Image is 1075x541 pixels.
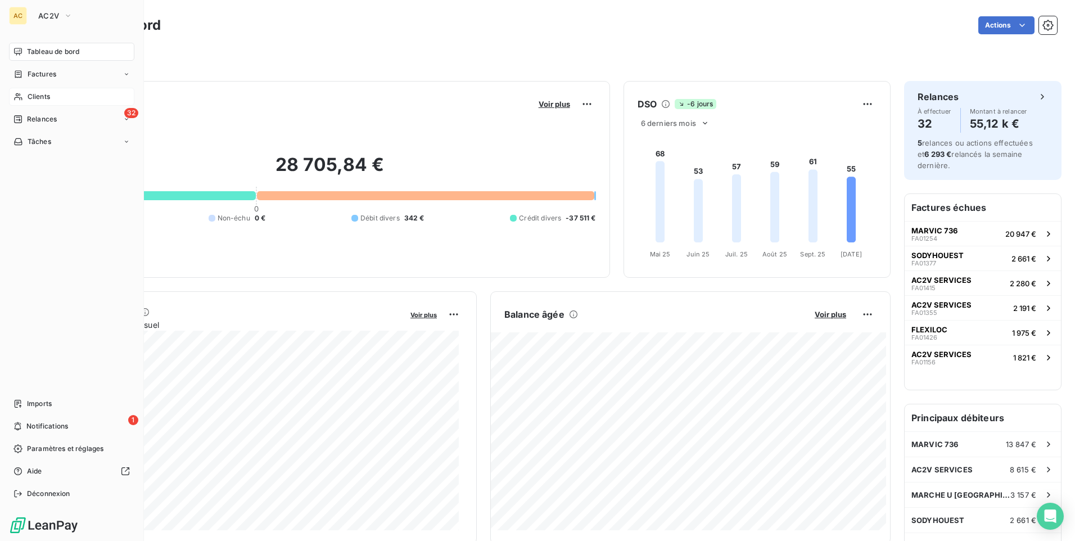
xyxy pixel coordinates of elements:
div: AC [9,7,27,25]
span: Déconnexion [27,489,70,499]
span: 1 [128,415,138,425]
h4: 55,12 k € [970,115,1027,133]
span: 8 615 € [1010,465,1036,474]
span: Chiffre d'affaires mensuel [64,319,403,331]
span: Voir plus [539,100,570,109]
h6: DSO [638,97,657,111]
span: relances ou actions effectuées et relancés la semaine dernière. [918,138,1033,170]
span: Voir plus [410,311,437,319]
a: Aide [9,462,134,480]
button: AC2V SERVICESFA013552 191 € [905,295,1061,320]
span: FA01355 [911,309,937,316]
span: Aide [27,466,42,476]
span: -6 jours [675,99,716,109]
button: Voir plus [811,309,850,319]
span: 2 661 € [1011,254,1036,263]
span: 342 € [404,213,424,223]
span: 6 derniers mois [641,119,696,128]
span: FA01415 [911,285,936,291]
span: Débit divers [360,213,400,223]
h6: Principaux débiteurs [905,404,1061,431]
span: FA01377 [911,260,936,267]
button: Voir plus [535,99,573,109]
span: MARVIC 736 [911,226,957,235]
tspan: Juin 25 [686,250,710,258]
span: -37 511 € [566,213,595,223]
button: Voir plus [407,309,440,319]
span: FA01426 [911,334,937,341]
button: MARVIC 736FA0125420 947 € [905,221,1061,246]
span: 0 [254,204,259,213]
tspan: Sept. 25 [800,250,825,258]
span: 1 975 € [1012,328,1036,337]
span: Tâches [28,137,51,147]
h6: Relances [918,90,959,103]
img: Logo LeanPay [9,516,79,534]
span: AC2V SERVICES [911,276,972,285]
span: FA01156 [911,359,936,366]
span: AC2V SERVICES [911,350,972,359]
span: 6 293 € [924,150,951,159]
span: FA01254 [911,235,937,242]
span: Relances [27,114,57,124]
span: 2 661 € [1010,516,1036,525]
tspan: [DATE] [841,250,862,258]
span: Voir plus [815,310,846,319]
span: Paramètres et réglages [27,444,103,454]
h4: 32 [918,115,951,133]
h6: Factures échues [905,194,1061,221]
span: Clients [28,92,50,102]
span: 13 847 € [1006,440,1036,449]
button: Actions [978,16,1035,34]
span: Crédit divers [519,213,561,223]
span: Non-échu [218,213,250,223]
tspan: Mai 25 [649,250,670,258]
span: 20 947 € [1005,229,1036,238]
button: FLEXILOCFA014261 975 € [905,320,1061,345]
button: AC2V SERVICESFA011561 821 € [905,345,1061,369]
span: SODYHOUEST [911,516,965,525]
button: AC2V SERVICESFA014152 280 € [905,270,1061,295]
button: SODYHOUESTFA013772 661 € [905,246,1061,270]
h2: 28 705,84 € [64,154,596,187]
span: Factures [28,69,56,79]
span: AC2V SERVICES [911,300,972,309]
span: AC2V SERVICES [911,465,973,474]
tspan: Août 25 [762,250,787,258]
span: AC2V [38,11,59,20]
span: Tableau de bord [27,47,79,57]
span: Montant à relancer [970,108,1027,115]
span: MARCHE U [GEOGRAPHIC_DATA] [911,490,1010,499]
span: 2 191 € [1013,304,1036,313]
span: À effectuer [918,108,951,115]
h6: Balance âgée [504,308,564,321]
span: 0 € [255,213,265,223]
span: MARVIC 736 [911,440,959,449]
span: 5 [918,138,922,147]
div: Open Intercom Messenger [1037,503,1064,530]
span: SODYHOUEST [911,251,964,260]
span: 3 157 € [1010,490,1036,499]
span: 32 [124,108,138,118]
span: 1 821 € [1013,353,1036,362]
span: Imports [27,399,52,409]
span: Notifications [26,421,68,431]
tspan: Juil. 25 [725,250,748,258]
span: 2 280 € [1010,279,1036,288]
span: FLEXILOC [911,325,947,334]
